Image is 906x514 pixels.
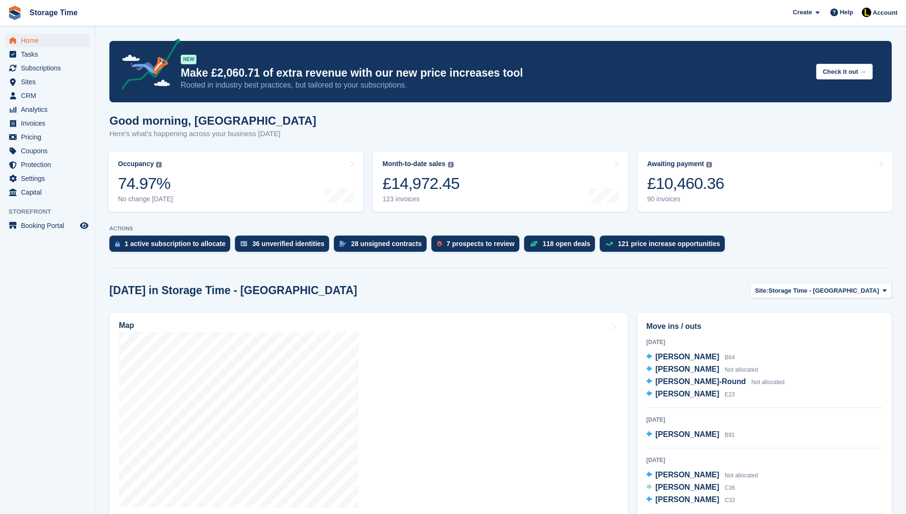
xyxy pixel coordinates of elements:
[646,429,735,441] a: [PERSON_NAME] B91
[78,220,90,231] a: Preview store
[646,388,735,401] a: [PERSON_NAME] E23
[235,236,334,257] a: 36 unverified identities
[118,195,173,203] div: No change [DATE]
[725,497,735,504] span: C32
[605,242,613,246] img: price_increase_opportunities-93ffe204e8149a01c8c9dc8f82e8f89637d9d84a8eef4429ea346261dce0b2c0.svg
[646,494,735,506] a: [PERSON_NAME] C32
[447,240,515,247] div: 7 prospects to review
[108,151,363,212] a: Occupancy 74.97% No change [DATE]
[8,6,22,20] img: stora-icon-8386f47178a22dfd0bd8f6a31ec36ba5ce8667c1dd55bd0f319d3a0aa187defe.svg
[21,103,78,116] span: Analytics
[725,391,735,398] span: E23
[181,66,809,80] p: Make £2,060.71 of extra revenue with our new price increases tool
[334,236,431,257] a: 28 unsigned contracts
[156,162,162,168] img: icon-info-grey-7440780725fd019a000dd9b08b2336e03edf1995a4989e88bcd33f0948082b44.svg
[655,390,719,398] span: [PERSON_NAME]
[646,469,758,482] a: [PERSON_NAME] Not allocated
[118,160,154,168] div: Occupancy
[646,415,883,424] div: [DATE]
[5,75,90,89] a: menu
[706,162,712,168] img: icon-info-grey-7440780725fd019a000dd9b08b2336e03edf1995a4989e88bcd33f0948082b44.svg
[647,160,704,168] div: Awaiting payment
[119,321,134,330] h2: Map
[21,158,78,171] span: Protection
[816,64,873,79] button: Check it out →
[646,351,735,364] a: [PERSON_NAME] B64
[646,376,785,388] a: [PERSON_NAME]-Round Not allocated
[647,195,724,203] div: 90 invoices
[21,186,78,199] span: Capital
[5,61,90,75] a: menu
[181,55,196,64] div: NEW
[21,75,78,89] span: Sites
[873,8,897,18] span: Account
[5,130,90,144] a: menu
[725,472,758,479] span: Not allocated
[109,284,357,297] h2: [DATE] in Storage Time - [GEOGRAPHIC_DATA]
[5,219,90,232] a: menu
[382,174,459,193] div: £14,972.45
[646,321,883,332] h2: Move ins / outs
[524,236,600,257] a: 118 open deals
[5,186,90,199] a: menu
[5,117,90,130] a: menu
[755,286,769,296] span: Site:
[725,354,735,361] span: B64
[5,144,90,158] a: menu
[448,162,454,168] img: icon-info-grey-7440780725fd019a000dd9b08b2336e03edf1995a4989e88bcd33f0948082b44.svg
[862,8,871,17] img: Laaibah Sarwar
[725,484,735,491] span: C36
[5,89,90,102] a: menu
[5,172,90,185] a: menu
[618,240,720,247] div: 121 price increase opportunities
[655,377,746,385] span: [PERSON_NAME]-Round
[646,482,735,494] a: [PERSON_NAME] C36
[750,283,892,298] button: Site: Storage Time - [GEOGRAPHIC_DATA]
[655,495,719,504] span: [PERSON_NAME]
[769,286,879,296] span: Storage Time - [GEOGRAPHIC_DATA]
[181,80,809,90] p: Rooted in industry best practices, but tailored to your subscriptions.
[21,61,78,75] span: Subscriptions
[21,130,78,144] span: Pricing
[646,456,883,465] div: [DATE]
[655,483,719,491] span: [PERSON_NAME]
[109,128,316,139] p: Here's what's happening across your business [DATE]
[26,5,81,20] a: Storage Time
[437,241,442,247] img: prospect-51fa495bee0391a8d652442698ab0144808aea92771e9ea1ae160a38d050c398.svg
[793,8,812,17] span: Create
[21,34,78,47] span: Home
[655,430,719,438] span: [PERSON_NAME]
[340,241,346,247] img: contract_signature_icon-13c848040528278c33f63329250d36e43548de30e8caae1d1a13099fd9432cc5.svg
[21,219,78,232] span: Booking Portal
[382,195,459,203] div: 123 invoices
[351,240,422,247] div: 28 unsigned contracts
[725,432,735,438] span: B91
[530,240,538,247] img: deal-1b604bf984904fb50ccaf53a9ad4b4a5d6e5aea283cecdc64d6e3604feb123c2.svg
[241,241,247,247] img: verify_identity-adf6edd0f0f0b5bbfe63781bf79b02c33cf7c696d77639b501bdc392416b5a36.svg
[5,103,90,116] a: menu
[118,174,173,193] div: 74.97%
[21,89,78,102] span: CRM
[9,207,95,217] span: Storefront
[646,364,758,376] a: [PERSON_NAME] Not allocated
[114,39,180,93] img: price-adjustments-announcement-icon-8257ccfd72463d97f412b2fc003d46551f7dbcb40ab6d574587a9cd5c0d94...
[109,114,316,127] h1: Good morning, [GEOGRAPHIC_DATA]
[252,240,324,247] div: 36 unverified identities
[543,240,590,247] div: 118 open deals
[21,144,78,158] span: Coupons
[751,379,785,385] span: Not allocated
[655,471,719,479] span: [PERSON_NAME]
[115,241,120,247] img: active_subscription_to_allocate_icon-d502201f5373d7db506a760aba3b589e785aa758c864c3986d89f69b8ff3...
[840,8,853,17] span: Help
[125,240,225,247] div: 1 active subscription to allocate
[655,365,719,373] span: [PERSON_NAME]
[5,34,90,47] a: menu
[373,151,628,212] a: Month-to-date sales £14,972.45 123 invoices
[646,338,883,346] div: [DATE]
[21,117,78,130] span: Invoices
[638,151,893,212] a: Awaiting payment £10,460.36 90 invoices
[21,48,78,61] span: Tasks
[431,236,524,257] a: 7 prospects to review
[382,160,445,168] div: Month-to-date sales
[655,353,719,361] span: [PERSON_NAME]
